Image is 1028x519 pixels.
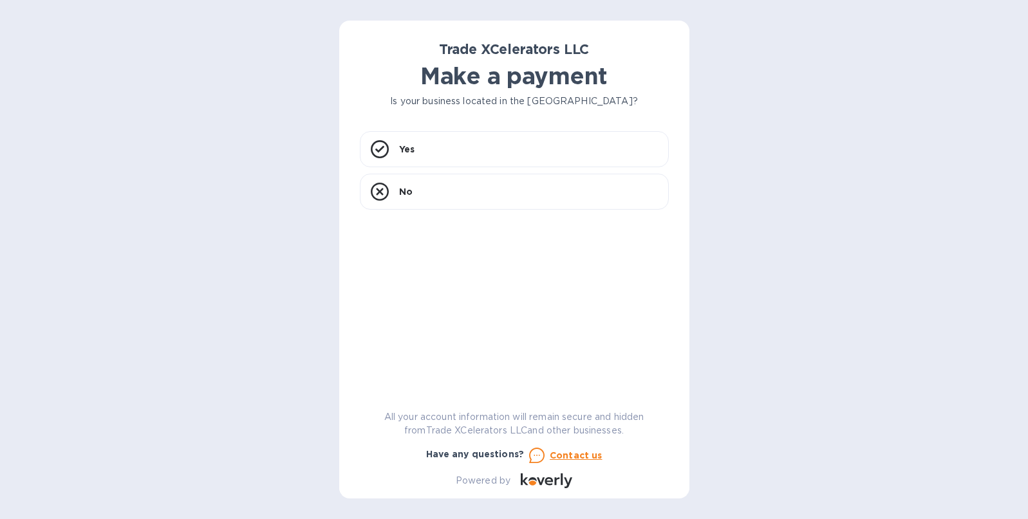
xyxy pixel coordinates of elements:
b: Have any questions? [426,449,525,459]
p: Powered by [456,474,510,487]
p: Yes [399,143,415,156]
b: Trade XCelerators LLC [439,41,589,57]
p: All your account information will remain secure and hidden from Trade XCelerators LLC and other b... [360,410,669,437]
p: Is your business located in the [GEOGRAPHIC_DATA]? [360,95,669,108]
h1: Make a payment [360,62,669,89]
u: Contact us [550,450,603,460]
p: No [399,185,413,198]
